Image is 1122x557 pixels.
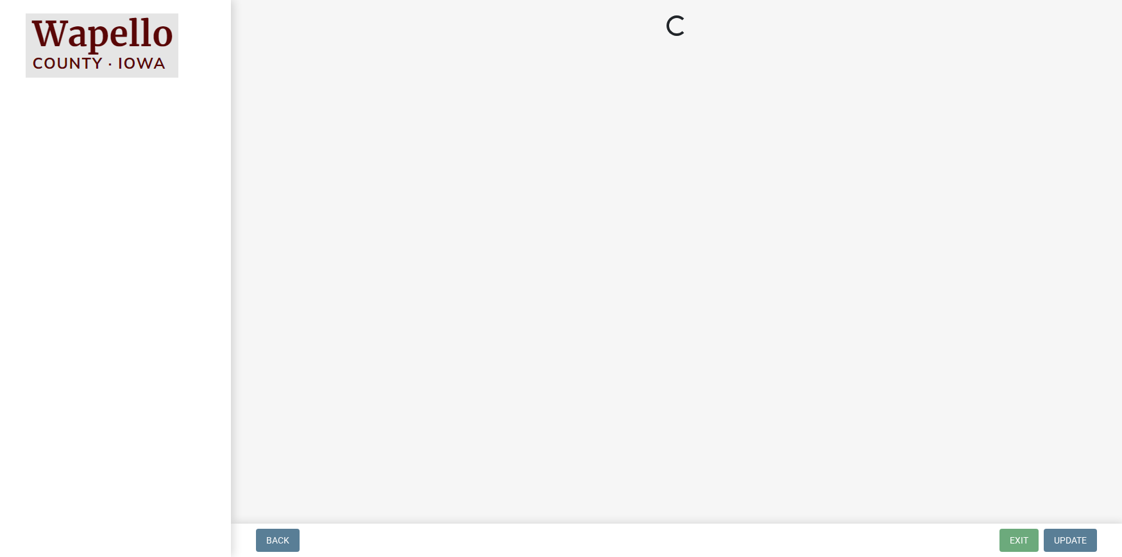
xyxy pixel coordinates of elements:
[266,535,289,545] span: Back
[26,13,178,78] img: Wapello County, Iowa
[999,529,1039,552] button: Exit
[256,529,300,552] button: Back
[1044,529,1097,552] button: Update
[1054,535,1087,545] span: Update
